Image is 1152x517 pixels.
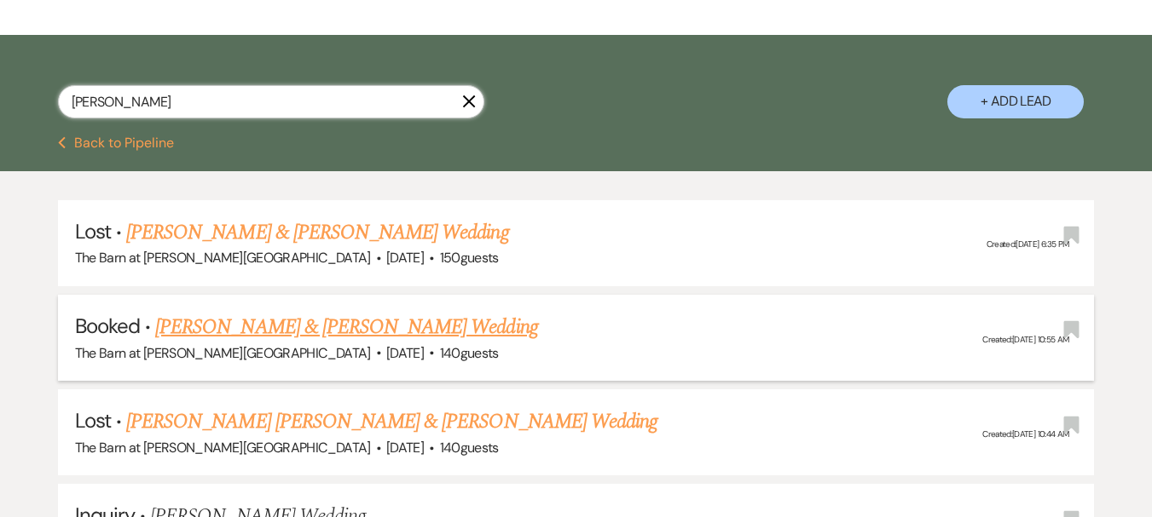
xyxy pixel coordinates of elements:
span: 140 guests [440,439,499,457]
span: [DATE] [386,249,424,267]
span: The Barn at [PERSON_NAME][GEOGRAPHIC_DATA] [75,344,371,362]
a: [PERSON_NAME] & [PERSON_NAME] Wedding [126,217,508,248]
span: [DATE] [386,439,424,457]
button: Back to Pipeline [58,136,175,150]
span: 150 guests [440,249,499,267]
span: The Barn at [PERSON_NAME][GEOGRAPHIC_DATA] [75,439,371,457]
span: The Barn at [PERSON_NAME][GEOGRAPHIC_DATA] [75,249,371,267]
span: Booked [75,313,140,339]
button: + Add Lead [947,85,1084,118]
span: Created: [DATE] 10:55 AM [982,334,1068,345]
span: Created: [DATE] 10:44 AM [982,428,1068,439]
input: Search by name, event date, email address or phone number [58,85,484,118]
a: [PERSON_NAME] & [PERSON_NAME] Wedding [155,312,537,342]
a: [PERSON_NAME] [PERSON_NAME] & [PERSON_NAME] Wedding [126,406,657,437]
span: 140 guests [440,344,499,362]
span: [DATE] [386,344,424,362]
span: Lost [75,407,111,434]
span: Created: [DATE] 6:35 PM [987,239,1069,250]
span: Lost [75,218,111,244]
